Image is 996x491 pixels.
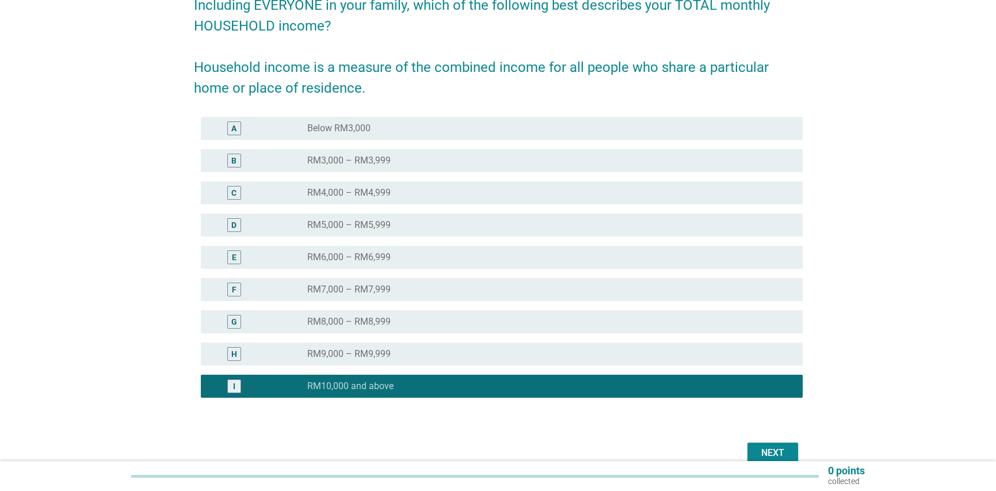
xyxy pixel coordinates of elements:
div: D [231,219,236,231]
button: Next [747,443,798,463]
label: RM10,000 and above [307,380,394,392]
label: RM9,000 – RM9,999 [307,348,391,360]
div: C [231,187,236,199]
label: Below RM3,000 [307,123,371,134]
div: B [231,155,236,167]
div: E [232,252,236,264]
label: RM5,000 – RM5,999 [307,219,391,231]
div: F [232,284,236,296]
label: RM4,000 – RM4,999 [307,187,391,199]
div: A [231,123,236,135]
label: RM8,000 – RM8,999 [307,316,391,328]
label: RM7,000 – RM7,999 [307,284,391,295]
div: Next [757,446,789,460]
p: collected [828,476,865,486]
div: H [231,348,237,360]
p: 0 points [828,466,865,476]
label: RM3,000 – RM3,999 [307,155,391,166]
div: G [231,316,237,328]
div: I [233,380,235,393]
label: RM6,000 – RM6,999 [307,252,391,263]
